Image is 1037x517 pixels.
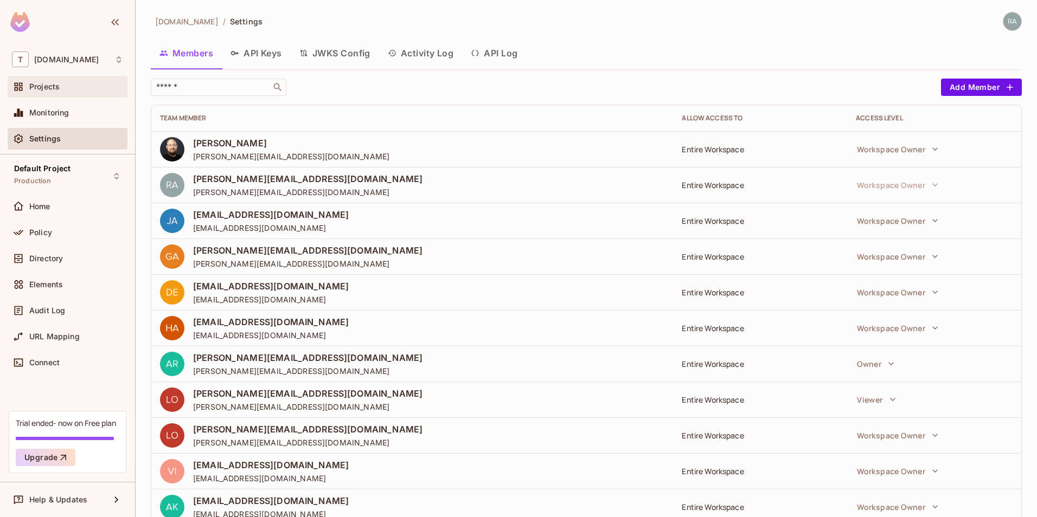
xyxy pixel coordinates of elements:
[193,473,349,483] span: [EMAIL_ADDRESS][DOMAIN_NAME]
[160,423,184,448] img: 66c77e7aaf66ff1b229883f8cfedd891
[160,387,184,412] img: b615de71abb49440a66b93ac2b6a1100
[222,40,291,67] button: API Keys
[852,281,944,303] button: Workspace Owner
[682,144,838,154] div: Entire Workspace
[852,245,944,267] button: Workspace Owner
[29,228,52,237] span: Policy
[852,138,944,160] button: Workspace Owner
[16,418,116,428] div: Trial ended- now on Free plan
[682,502,838,512] div: Entire Workspace
[16,449,75,466] button: Upgrade
[12,51,29,67] span: T
[155,16,219,27] span: [DOMAIN_NAME]
[29,108,69,117] span: Monitoring
[682,251,838,262] div: Entire Workspace
[291,40,379,67] button: JWKS Config
[29,358,60,367] span: Connect
[160,209,184,233] img: 44bd28e8e449b8a08296f5e793d2da28
[193,294,349,305] span: [EMAIL_ADDRESS][DOMAIN_NAME]
[682,180,838,190] div: Entire Workspace
[682,287,838,298] div: Entire Workspace
[193,187,423,197] span: [PERSON_NAME][EMAIL_ADDRESS][DOMAIN_NAME]
[682,114,838,122] div: Allow Access to
[682,323,838,333] div: Entire Workspace
[193,402,423,412] span: [PERSON_NAME][EMAIL_ADDRESS][DOMAIN_NAME]
[682,430,838,441] div: Entire Workspace
[852,317,944,339] button: Workspace Owner
[29,254,63,263] span: Directory
[10,12,30,32] img: SReyMgAAAABJRU5ErkJggg==
[29,495,87,504] span: Help & Updates
[29,134,61,143] span: Settings
[856,114,1013,122] div: Access Level
[160,137,184,161] img: ACg8ocJyBS-37UJCD4FO13iHM6cloQH2jo_KSy9jyMsnd-Vc=s96-c
[160,316,184,340] img: 329a6dd14bad3fd9eaeb4d1eda1d2e50
[230,16,263,27] span: Settings
[160,352,184,376] img: ad96445c1293d9d1c9d1d8160ec0584a
[29,82,60,91] span: Projects
[151,40,222,67] button: Members
[223,16,226,27] li: /
[160,280,184,305] img: d879c95f543645e1d0a947f062fa4d28
[29,306,65,315] span: Audit Log
[852,460,944,482] button: Workspace Owner
[193,352,423,364] span: [PERSON_NAME][EMAIL_ADDRESS][DOMAIN_NAME]
[682,359,838,369] div: Entire Workspace
[193,209,349,221] span: [EMAIL_ADDRESS][DOMAIN_NAME]
[852,353,900,374] button: Owner
[160,114,664,122] div: Team Member
[193,173,423,185] span: [PERSON_NAME][EMAIL_ADDRESS][DOMAIN_NAME]
[1003,12,1021,30] img: ravikanth.thoomozu1@t-mobile.com
[160,244,184,269] img: 04f0f41c725a022506f0c662a0acb550
[29,202,50,211] span: Home
[852,174,944,196] button: Workspace Owner
[682,216,838,226] div: Entire Workspace
[29,280,63,289] span: Elements
[682,466,838,476] div: Entire Workspace
[193,137,389,149] span: [PERSON_NAME]
[193,459,349,471] span: [EMAIL_ADDRESS][DOMAIN_NAME]
[193,366,423,376] span: [PERSON_NAME][EMAIL_ADDRESS][DOMAIN_NAME]
[852,389,901,410] button: Viewer
[462,40,526,67] button: API Log
[193,423,423,435] span: [PERSON_NAME][EMAIL_ADDRESS][DOMAIN_NAME]
[14,164,71,173] span: Default Project
[852,210,944,231] button: Workspace Owner
[193,244,423,256] span: [PERSON_NAME][EMAIL_ADDRESS][DOMAIN_NAME]
[193,495,349,507] span: [EMAIL_ADDRESS][DOMAIN_NAME]
[160,173,184,197] img: 10e3b13d50837a56d496bf3baafd1ef3
[193,151,389,161] span: [PERSON_NAME][EMAIL_ADDRESS][DOMAIN_NAME]
[160,459,184,483] img: 67e134cb9b35e18e7e302a7d52c83ad3
[193,316,349,328] span: [EMAIL_ADDRESS][DOMAIN_NAME]
[379,40,463,67] button: Activity Log
[193,437,423,448] span: [PERSON_NAME][EMAIL_ADDRESS][DOMAIN_NAME]
[852,424,944,446] button: Workspace Owner
[34,55,99,64] span: Workspace: t-mobile.com
[193,330,349,340] span: [EMAIL_ADDRESS][DOMAIN_NAME]
[193,280,349,292] span: [EMAIL_ADDRESS][DOMAIN_NAME]
[29,332,80,341] span: URL Mapping
[193,223,349,233] span: [EMAIL_ADDRESS][DOMAIN_NAME]
[14,177,52,185] span: Production
[193,387,423,399] span: [PERSON_NAME][EMAIL_ADDRESS][DOMAIN_NAME]
[941,79,1022,96] button: Add Member
[193,258,423,269] span: [PERSON_NAME][EMAIL_ADDRESS][DOMAIN_NAME]
[682,395,838,405] div: Entire Workspace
